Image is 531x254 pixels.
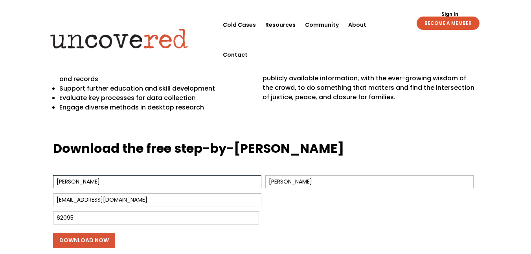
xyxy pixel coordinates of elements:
a: About [348,10,366,40]
img: Uncovered logo [44,23,195,54]
h3: Download the free step-by-[PERSON_NAME] [53,140,478,161]
a: Sign In [437,12,463,17]
a: Resources [265,10,296,40]
a: Cold Cases [223,10,256,40]
a: Contact [223,40,248,70]
p: Evaluate key processes for data collection [59,93,251,103]
p: Engage diverse methods in desktop research [59,103,251,112]
input: Zip Code [53,211,259,224]
span: The guide also comes with workspace so you can map out your next case and prepare for the launch ... [263,55,474,102]
input: Download Now [53,233,115,248]
input: Last Name [265,175,474,188]
a: Community [305,10,339,40]
a: BECOME A MEMBER [417,17,480,30]
input: First Name [53,175,261,188]
p: Understand key components to request public information and records [59,65,251,84]
input: Email [53,193,261,206]
p: Support further education and skill development [59,84,251,93]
